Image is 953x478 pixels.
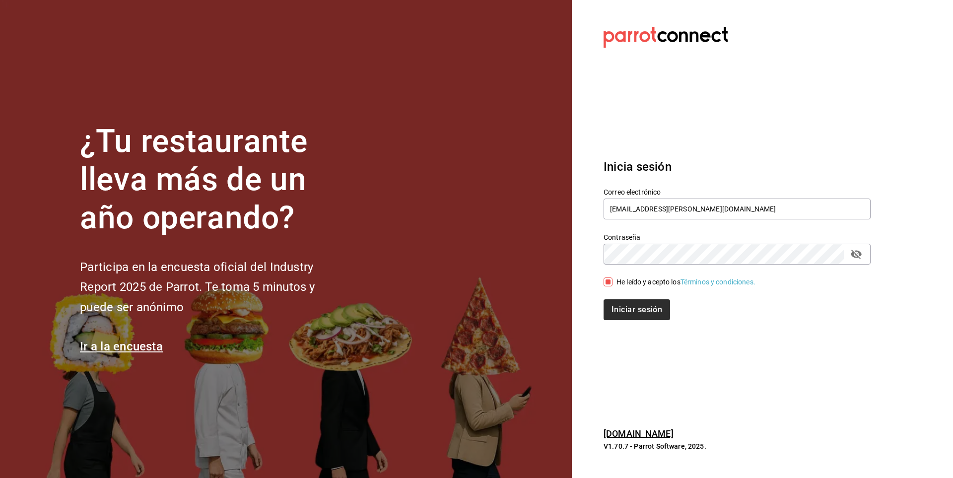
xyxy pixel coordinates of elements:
button: Iniciar sesión [604,299,670,320]
div: He leído y acepto los [616,277,755,287]
label: Correo electrónico [604,189,871,196]
input: Ingresa tu correo electrónico [604,199,871,219]
label: Contraseña [604,234,871,241]
h3: Inicia sesión [604,158,871,176]
a: Términos y condiciones. [681,278,755,286]
a: [DOMAIN_NAME] [604,428,674,439]
h2: Participa en la encuesta oficial del Industry Report 2025 de Parrot. Te toma 5 minutos y puede se... [80,257,348,318]
h1: ¿Tu restaurante lleva más de un año operando? [80,123,348,237]
button: passwordField [848,246,865,263]
a: Ir a la encuesta [80,340,163,353]
p: V1.70.7 - Parrot Software, 2025. [604,441,871,451]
